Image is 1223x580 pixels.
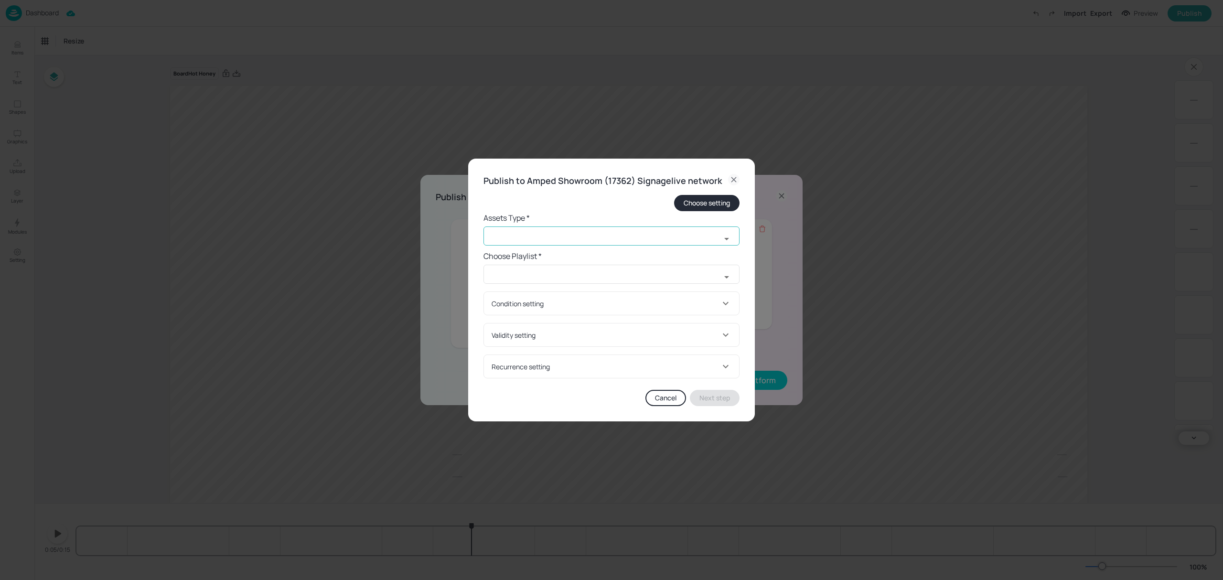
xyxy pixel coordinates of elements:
h6: Choose Playlist * [483,249,740,263]
h6: Publish to Amped Showroom (17362) Signagelive network [483,174,722,188]
button: Cancel [645,390,686,406]
div: Condition setting [484,292,739,315]
div: Validity setting [484,323,739,346]
button: Open [717,268,736,287]
div: Recurrence setting [484,355,739,378]
div: Recurrence setting [492,362,720,372]
div: Condition setting [492,299,720,309]
div: Validity setting [492,330,720,340]
button: Open [717,229,736,248]
h6: Assets Type * [483,211,740,225]
button: Choose setting [674,195,740,211]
